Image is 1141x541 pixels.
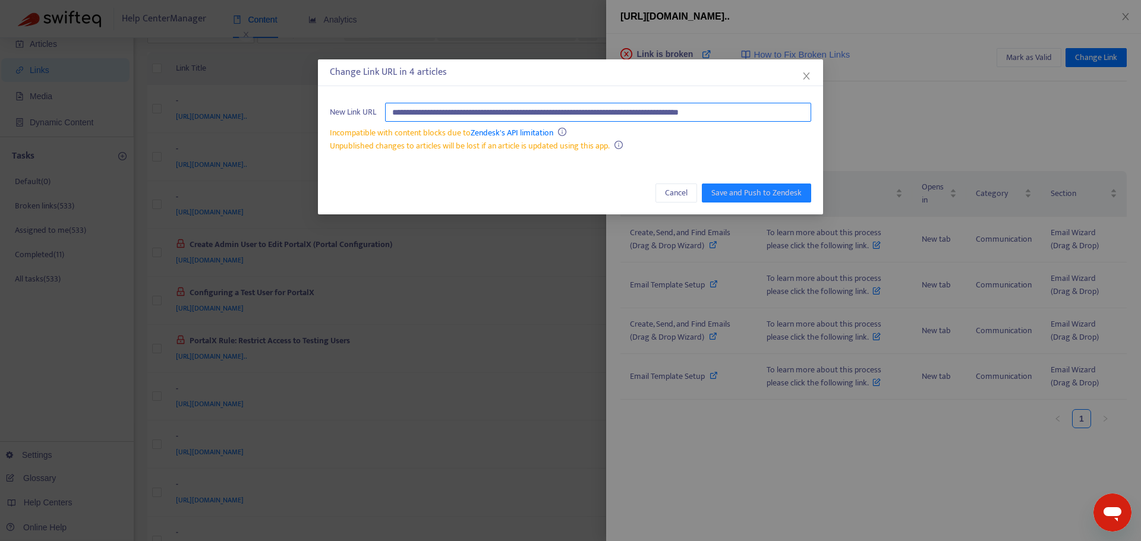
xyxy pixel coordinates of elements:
button: Cancel [655,184,697,203]
div: Change Link URL in 4 articles [330,65,811,80]
span: Unpublished changes to articles will be lost if an article is updated using this app. [330,139,610,153]
span: info-circle [558,128,566,136]
span: info-circle [614,141,623,149]
a: Zendesk's API limitation [471,126,553,140]
iframe: Button to launch messaging window [1093,493,1131,531]
span: Incompatible with content blocks due to [330,126,553,140]
span: close [802,71,811,81]
span: New Link URL [330,106,376,119]
button: Save and Push to Zendesk [702,184,811,203]
button: Close [800,69,813,83]
span: Cancel [665,186,688,200]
